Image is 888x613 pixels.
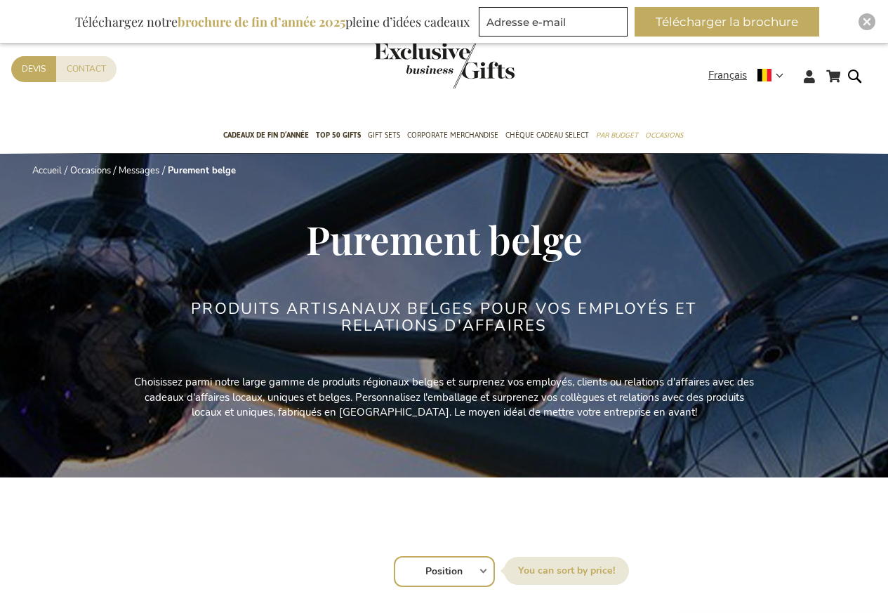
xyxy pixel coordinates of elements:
span: TOP 50 Gifts [316,128,361,143]
a: Occasions [645,119,683,154]
form: marketing offers and promotions [479,7,632,41]
span: Gift Sets [368,128,400,143]
span: Occasions [645,128,683,143]
a: Chèque Cadeau Select [505,119,589,154]
div: Téléchargez notre pleine d’idées cadeaux [69,7,476,37]
a: Gift Sets [368,119,400,154]
a: Contact [56,56,117,82]
span: Cadeaux de fin d’année [223,128,309,143]
a: store logo [374,42,444,88]
a: Cadeaux de fin d’année [223,119,309,154]
a: Par budget [596,119,638,154]
a: TOP 50 Gifts [316,119,361,154]
a: Occasions [70,164,111,177]
p: Choisissez parmi notre large gamme de produits régionaux belges et surprenez vos employés, client... [128,375,760,420]
a: Accueil [32,164,62,177]
h2: Produits artisanaux belges pour vos employés et relations d'affaires [181,301,708,334]
span: Français [708,67,747,84]
span: Par budget [596,128,638,143]
img: Exclusive Business gifts logo [374,42,515,88]
a: Corporate Merchandise [407,119,498,154]
strong: Purement belge [168,164,236,177]
a: Messages [119,164,159,177]
label: [GEOGRAPHIC_DATA] par [504,557,629,585]
span: Chèque Cadeau Select [505,128,589,143]
input: Adresse e-mail [479,7,628,37]
button: Télécharger la brochure [635,7,819,37]
div: Close [859,13,875,30]
img: Close [863,18,871,26]
a: Devis [11,56,56,82]
span: Purement belge [306,213,583,265]
b: brochure de fin d’année 2025 [178,13,345,30]
span: Corporate Merchandise [407,128,498,143]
